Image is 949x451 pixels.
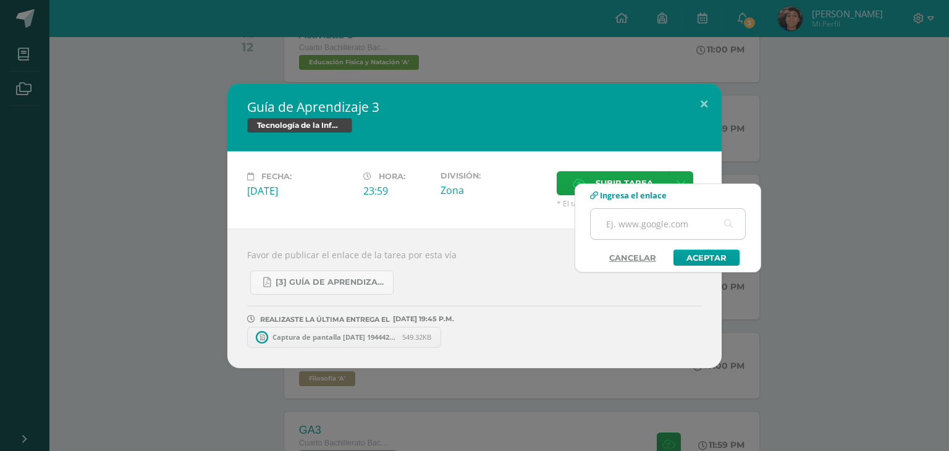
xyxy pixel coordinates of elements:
[247,184,353,198] div: [DATE]
[379,172,405,181] span: Hora:
[441,183,547,197] div: Zona
[441,171,547,180] label: División:
[591,209,745,239] input: Ej. www.google.com
[247,118,352,133] span: Tecnología de la Información y Comunicación (TIC)
[402,332,431,342] span: 549.32KB
[673,250,740,266] a: Aceptar
[266,332,402,342] span: Captura de pantalla [DATE] 194442.png
[247,98,702,116] h2: Guía de Aprendizaje 3
[596,172,653,195] span: Subir tarea
[686,83,722,125] button: Close (Esc)
[597,250,669,266] a: Cancelar
[363,184,431,198] div: 23:59
[250,271,394,295] a: [3] Guía de Aprendizaje - Tics.pdf
[557,198,702,209] span: * El tamaño máximo permitido es 50 MB
[261,172,292,181] span: Fecha:
[227,229,722,368] div: Favor de publicar el enlace de la tarea por esta vía
[600,190,667,201] span: Ingresa el enlace
[247,327,441,348] a: Captura de pantalla [DATE] 194442.png 549.32KB
[260,315,390,324] span: REALIZASTE LA ÚLTIMA ENTREGA EL
[276,277,387,287] span: [3] Guía de Aprendizaje - Tics.pdf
